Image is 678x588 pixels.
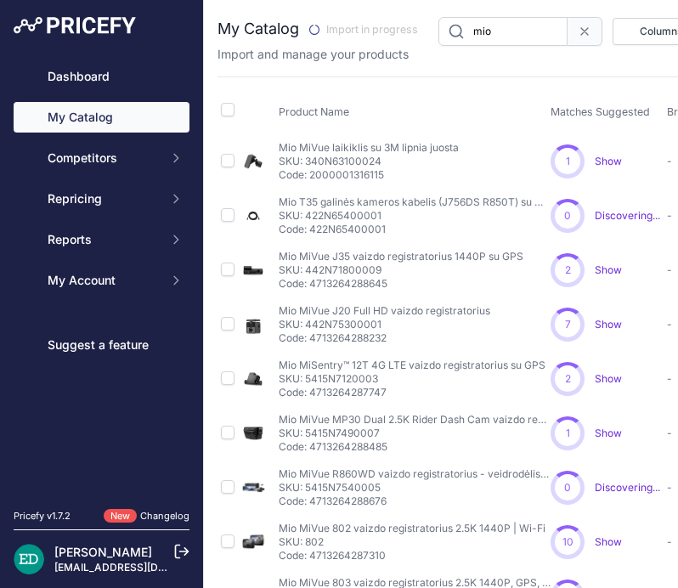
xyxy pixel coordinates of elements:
[14,143,189,173] button: Competitors
[279,481,551,495] p: SKU: 5415N7540005
[595,209,660,222] a: Discovering...
[279,467,551,481] p: Mio MiVue R860WD vaizdo registratorius - veidrodėlis, 2.5K, su galine kamera, Wi-Fi, GPS, STARVIS 2
[566,155,570,168] span: 1
[48,190,159,207] span: Repricing
[279,195,551,209] p: Mio T35 galinės kameros kabelis (J756DS R850T) su micro USB jungtimi
[279,372,545,386] p: SKU: 5415N7120003
[564,209,571,223] span: 0
[595,263,622,276] a: Show
[279,141,459,155] p: Mio MiVue laikiklis su 3M lipnia juosta
[566,427,570,440] span: 1
[218,46,409,63] p: Import and manage your products
[14,61,189,92] a: Dashboard
[279,427,551,440] p: SKU: 5415N7490007
[279,277,523,291] p: Code: 4713264288645
[565,372,571,386] span: 2
[438,17,568,46] input: Search
[54,561,232,574] a: [EMAIL_ADDRESS][DOMAIN_NAME]
[279,209,551,223] p: SKU: 422N65400001
[48,150,159,167] span: Competitors
[279,250,523,263] p: Mio MiVue J35 vaizdo registratorius 1440P su GPS
[279,223,551,236] p: Code: 422N65400001
[140,510,189,522] a: Changelog
[14,224,189,255] button: Reports
[279,168,459,182] p: Code: 2000001316115
[218,17,299,41] h2: My Catalog
[279,331,490,345] p: Code: 4713264288232
[595,427,622,439] a: Show
[551,105,650,118] span: Matches Suggested
[14,265,189,296] button: My Account
[279,440,551,454] p: Code: 4713264288485
[14,102,189,133] a: My Catalog
[279,105,349,118] span: Product Name
[562,535,573,549] span: 10
[104,509,137,523] span: New
[48,231,159,248] span: Reports
[564,481,571,495] span: 0
[565,263,571,277] span: 2
[279,263,523,277] p: SKU: 442N71800009
[279,522,545,535] p: Mio MiVue 802 vaizdo registratorius 2.5K 1440P | Wi-Fi
[54,545,152,559] a: [PERSON_NAME]
[279,304,490,318] p: Mio MiVue J20 Full HD vaizdo registratorius
[299,20,428,40] span: Import in progress
[279,318,490,331] p: SKU: 442N75300001
[595,155,622,167] a: Show
[14,184,189,214] button: Repricing
[14,17,136,34] img: Pricefy Logo
[595,372,622,385] a: Show
[48,272,159,289] span: My Account
[14,61,189,489] nav: Sidebar
[595,535,622,548] a: Show
[279,413,551,427] p: Mio MiVue MP30 Dual 2.5K Rider Dash Cam vaizdo registratorius motociklams ir dviračiams su GPS
[14,509,71,523] div: Pricefy v1.7.2
[279,155,459,168] p: SKU: 340N63100024
[14,330,189,360] a: Suggest a feature
[279,359,545,372] p: Mio MiSentry™ 12T 4G LTE vaizdo registratorius su GPS
[595,318,622,331] a: Show
[279,495,551,508] p: Code: 4713264288676
[565,318,571,331] span: 7
[279,386,545,399] p: Code: 4713264287747
[279,549,545,563] p: Code: 4713264287310
[595,481,660,494] a: Discovering...
[279,535,545,549] p: SKU: 802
